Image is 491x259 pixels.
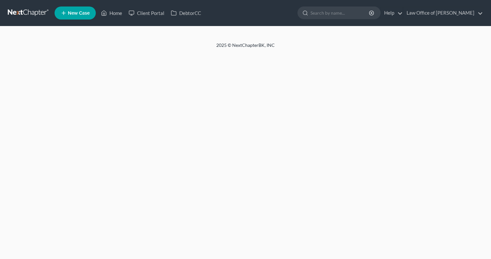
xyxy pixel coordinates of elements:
div: 2025 © NextChapterBK, INC [60,42,431,54]
a: Help [381,7,403,19]
a: Home [98,7,125,19]
span: New Case [68,11,90,16]
input: Search by name... [310,7,370,19]
a: Law Office of [PERSON_NAME] [403,7,483,19]
a: Client Portal [125,7,168,19]
a: DebtorCC [168,7,204,19]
